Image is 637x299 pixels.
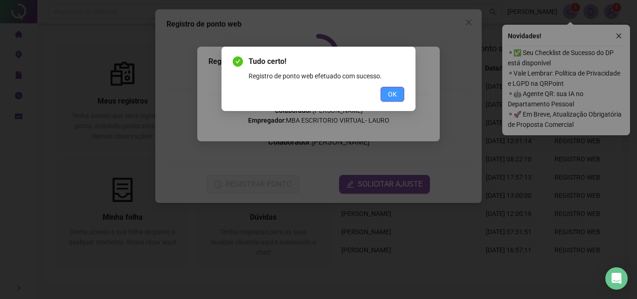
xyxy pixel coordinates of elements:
button: OK [381,87,404,102]
span: Tudo certo! [249,56,404,67]
span: OK [388,89,397,99]
div: Registro de ponto web efetuado com sucesso. [249,71,404,81]
div: Open Intercom Messenger [605,267,628,290]
span: check-circle [233,56,243,67]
